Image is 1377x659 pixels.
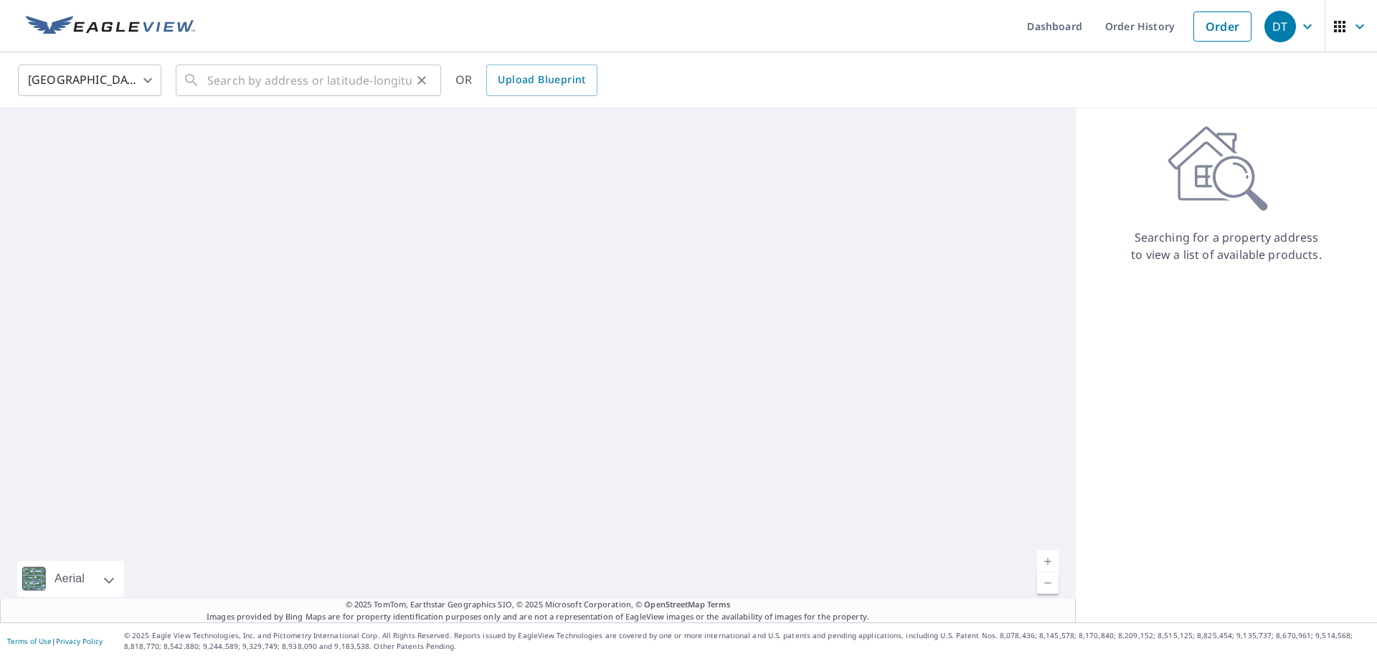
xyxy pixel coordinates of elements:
[7,636,52,646] a: Terms of Use
[412,70,432,90] button: Clear
[18,60,161,100] div: [GEOGRAPHIC_DATA]
[455,65,597,96] div: OR
[498,71,585,89] span: Upload Blueprint
[1037,551,1059,572] a: Current Level 5, Zoom In
[26,16,195,37] img: EV Logo
[1037,572,1059,594] a: Current Level 5, Zoom Out
[207,60,412,100] input: Search by address or latitude-longitude
[1193,11,1251,42] a: Order
[56,636,103,646] a: Privacy Policy
[486,65,597,96] a: Upload Blueprint
[50,561,89,597] div: Aerial
[644,599,704,610] a: OpenStreetMap
[124,630,1370,652] p: © 2025 Eagle View Technologies, Inc. and Pictometry International Corp. All Rights Reserved. Repo...
[707,599,731,610] a: Terms
[7,637,103,645] p: |
[346,599,731,611] span: © 2025 TomTom, Earthstar Geographics SIO, © 2025 Microsoft Corporation, ©
[17,561,124,597] div: Aerial
[1130,229,1322,263] p: Searching for a property address to view a list of available products.
[1264,11,1296,42] div: DT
